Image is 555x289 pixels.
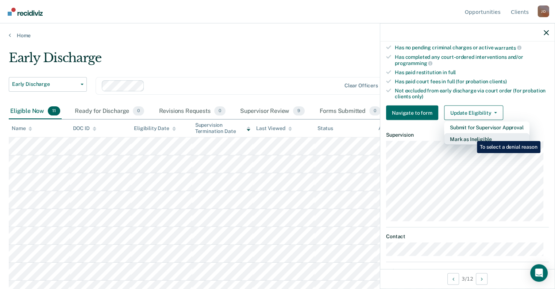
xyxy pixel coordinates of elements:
div: Has no pending criminal charges or active [395,44,549,51]
div: Has paid restitution in [395,69,549,75]
img: Recidiviz [8,8,43,16]
span: full [448,69,456,75]
div: Supervision Termination Date [195,122,251,134]
div: J O [537,5,549,17]
dt: Supervision [386,132,549,138]
a: Navigate to form link [386,106,441,120]
dt: Contact [386,233,549,239]
div: Last Viewed [256,125,292,132]
div: Early Discharge [9,50,425,71]
button: Navigate to form [386,106,438,120]
div: DOC ID [73,125,96,132]
span: warrants [494,45,521,50]
button: Mark as Ineligible [444,133,529,145]
div: Eligibility Date [134,125,176,132]
dt: Relevant Contact Notes [386,268,549,274]
span: 11 [48,106,60,116]
button: Update Eligibility [444,106,503,120]
a: Home [9,32,546,39]
div: Eligible Now [9,103,62,119]
button: Next Opportunity [476,273,487,285]
div: Ready for Discharge [73,103,146,119]
div: Forms Submitted [318,103,382,119]
button: Previous Opportunity [447,273,459,285]
button: Submit for Supervisor Approval [444,122,529,133]
div: Open Intercom Messenger [530,264,548,282]
div: Clear officers [344,83,378,89]
div: Status [317,125,333,132]
span: 0 [369,106,381,116]
span: 9 [293,106,305,116]
span: Early Discharge [12,81,78,87]
div: Supervisor Review [239,103,307,119]
div: Revisions Requests [157,103,227,119]
span: only) [412,94,423,99]
span: 0 [133,106,144,116]
div: Name [12,125,32,132]
button: Profile dropdown button [537,5,549,17]
span: clients) [489,78,507,84]
div: Assigned to [378,125,413,132]
div: Has completed any court-ordered interventions and/or [395,54,549,66]
div: Not excluded from early discharge via court order (for probation clients [395,87,549,100]
span: 0 [214,106,226,116]
div: 3 / 12 [380,269,555,288]
div: Has paid court fees in full (for probation [395,78,549,84]
div: Dropdown Menu [444,122,529,145]
span: programming [395,60,432,66]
